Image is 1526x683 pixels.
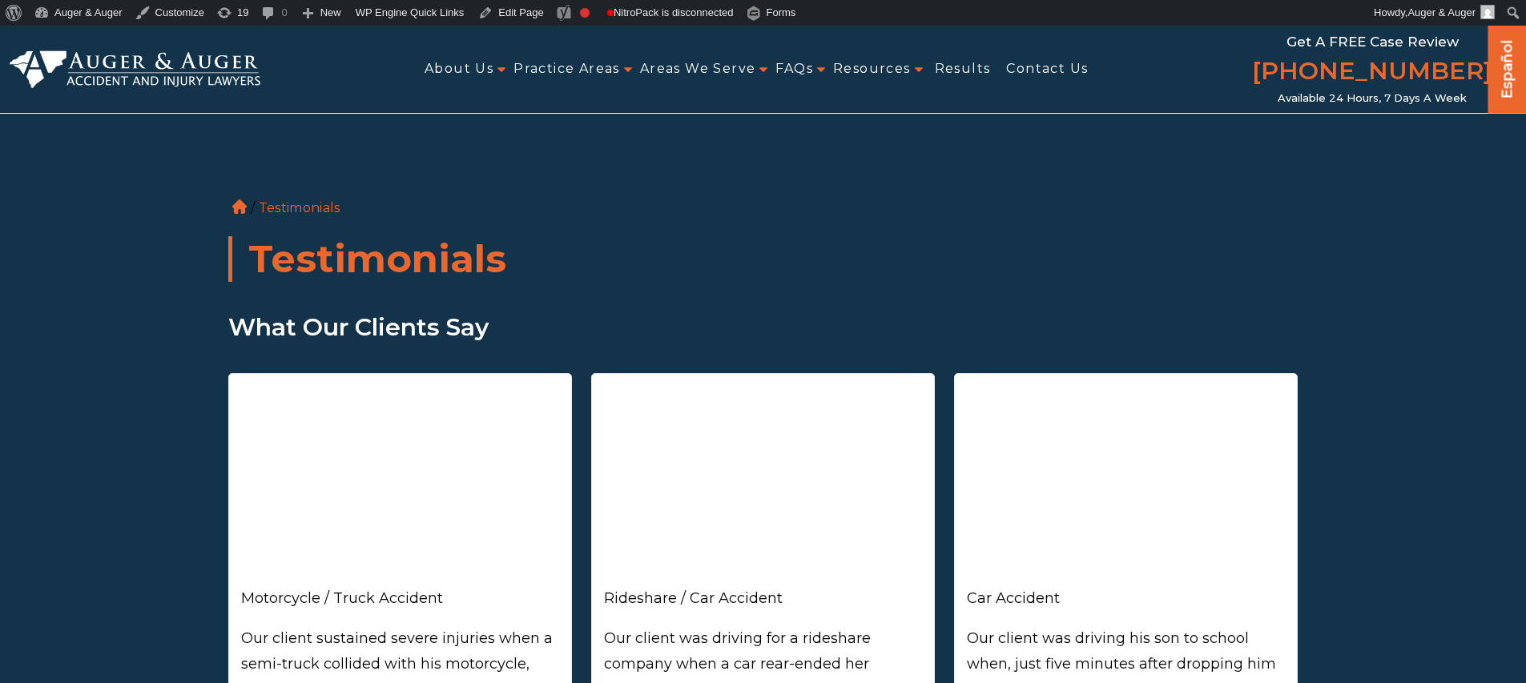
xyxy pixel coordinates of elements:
a: Home [232,199,247,214]
a: [PHONE_NUMBER] [1252,54,1492,92]
span: Available 24 Hours, 7 Days a Week [1278,92,1467,105]
div: Motorcycle / Truck Accident [241,585,559,611]
iframe: From Tragedy to Triumph: A Father's Journey to Healing After School Drop-Off Accident [967,386,1285,585]
li: Testimonials [255,200,344,215]
ol: / [228,98,1299,219]
div: Rideshare / Car Accident [604,585,922,611]
span: Resources [833,51,911,87]
a: Practice Areas [513,51,620,87]
iframe: Ride-Share Driver Triumphs in Legal Battle, Secures Impressive Settlement Win! [604,386,922,585]
iframe: Victory on Wheels: Motorcyclist Wins $850K Settlement [241,386,559,585]
span: About Us [425,51,493,87]
a: Results [935,51,991,87]
a: Contact Us [1006,51,1088,87]
a: FAQs [775,51,813,87]
img: Auger & Auger Accident and Injury Lawyers Logo [10,50,260,89]
a: Español [1495,25,1520,109]
div: Car Accident [967,585,1285,611]
div: Focus keyphrase not set [580,8,590,18]
p: What Our Clients Say [228,306,1299,349]
span: Auger & Auger [1407,6,1476,18]
span: Get a FREE Case Review [1286,34,1459,50]
h1: Testimonials [228,236,1299,283]
a: Areas We Serve [640,51,756,87]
